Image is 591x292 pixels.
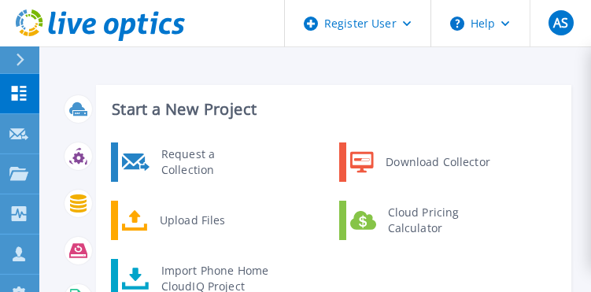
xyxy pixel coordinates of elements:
[111,201,272,240] a: Upload Files
[339,142,501,182] a: Download Collector
[339,201,501,240] a: Cloud Pricing Calculator
[378,146,497,178] div: Download Collector
[152,205,268,236] div: Upload Files
[380,205,497,236] div: Cloud Pricing Calculator
[153,146,268,178] div: Request a Collection
[553,17,568,29] span: AS
[111,142,272,182] a: Request a Collection
[112,101,551,118] h3: Start a New Project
